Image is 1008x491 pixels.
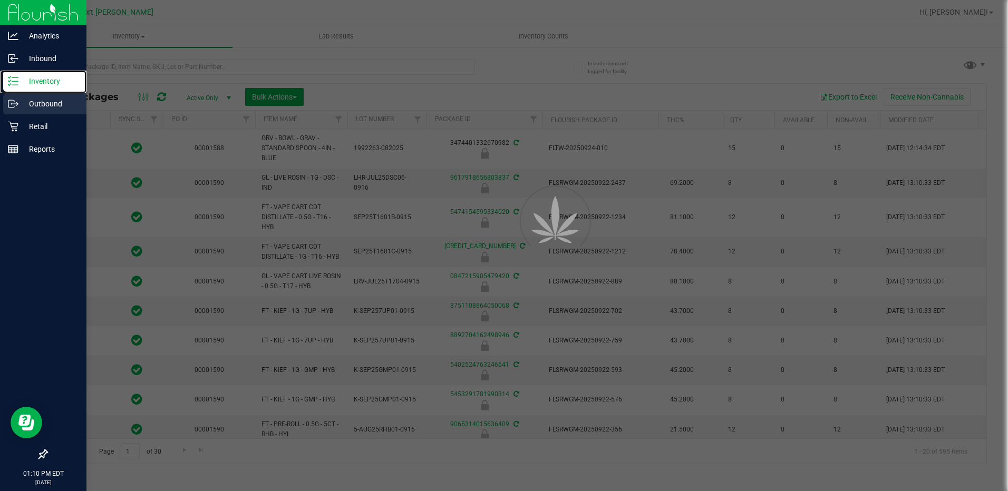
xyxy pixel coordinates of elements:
[8,121,18,132] inline-svg: Retail
[18,30,82,42] p: Analytics
[5,469,82,478] p: 01:10 PM EDT
[8,144,18,154] inline-svg: Reports
[18,52,82,65] p: Inbound
[5,478,82,486] p: [DATE]
[8,76,18,86] inline-svg: Inventory
[18,97,82,110] p: Outbound
[18,75,82,87] p: Inventory
[11,407,42,438] iframe: Resource center
[18,143,82,155] p: Reports
[18,120,82,133] p: Retail
[8,31,18,41] inline-svg: Analytics
[8,99,18,109] inline-svg: Outbound
[8,53,18,64] inline-svg: Inbound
